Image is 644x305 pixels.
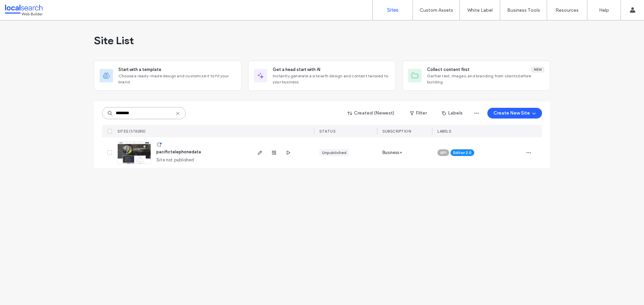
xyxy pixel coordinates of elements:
[118,66,161,73] span: Start with a template
[319,129,335,134] span: STATUS
[467,7,493,13] label: White Label
[531,67,544,73] div: New
[427,66,470,73] span: Collect content first
[342,108,400,119] button: Created (Newest)
[118,73,236,85] span: Choose a ready-made design and customize it to fit your brand.
[437,129,451,134] span: LABELS
[453,150,472,156] span: Editor 2.0
[322,150,346,156] div: Unpublished
[403,108,433,119] button: Filter
[273,66,320,73] span: Get a head start with AI
[440,150,446,156] span: API
[117,129,146,134] span: SITES (1/13285)
[382,149,402,156] span: Business+
[156,149,201,154] a: pacifictelephonedata
[382,129,411,134] span: SUBSCRIPTION
[273,73,390,85] span: Instantly generate a site with design and content tailored to your business.
[94,61,241,91] div: Start with a templateChoose a ready-made design and customize it to fit your brand.
[599,7,609,13] label: Help
[402,61,550,91] div: Collect content firstNewGather text, images, and branding from clients before building.
[420,7,453,13] label: Custom Assets
[94,34,134,47] span: Site List
[15,5,29,11] span: Help
[427,73,544,85] span: Gather text, images, and branding from clients before building.
[555,7,579,13] label: Resources
[487,108,542,119] button: Create New Site
[248,61,396,91] div: Get a head start with AIInstantly generate a site with design and content tailored to your business.
[507,7,540,13] label: Business Tools
[436,108,469,119] button: Labels
[156,157,194,163] span: Site not published
[387,7,398,13] label: Sites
